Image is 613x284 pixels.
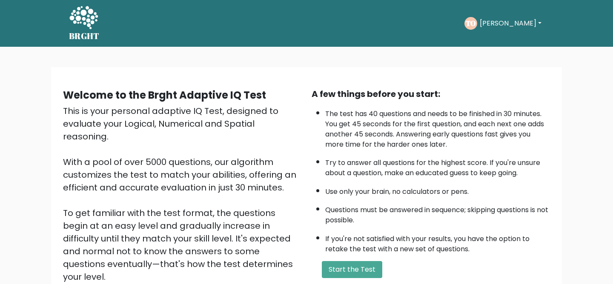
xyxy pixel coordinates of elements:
li: Use only your brain, no calculators or pens. [325,182,550,197]
div: A few things before you start: [312,88,550,100]
li: The test has 40 questions and needs to be finished in 30 minutes. You get 45 seconds for the firs... [325,105,550,150]
button: [PERSON_NAME] [477,18,544,29]
a: BRGHT [69,3,100,43]
text: TO [466,18,476,28]
li: If you're not satisfied with your results, you have the option to retake the test with a new set ... [325,230,550,254]
li: Questions must be answered in sequence; skipping questions is not possible. [325,201,550,225]
b: Welcome to the Brght Adaptive IQ Test [63,88,266,102]
h5: BRGHT [69,31,100,41]
button: Start the Test [322,261,382,278]
li: Try to answer all questions for the highest score. If you're unsure about a question, make an edu... [325,153,550,178]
